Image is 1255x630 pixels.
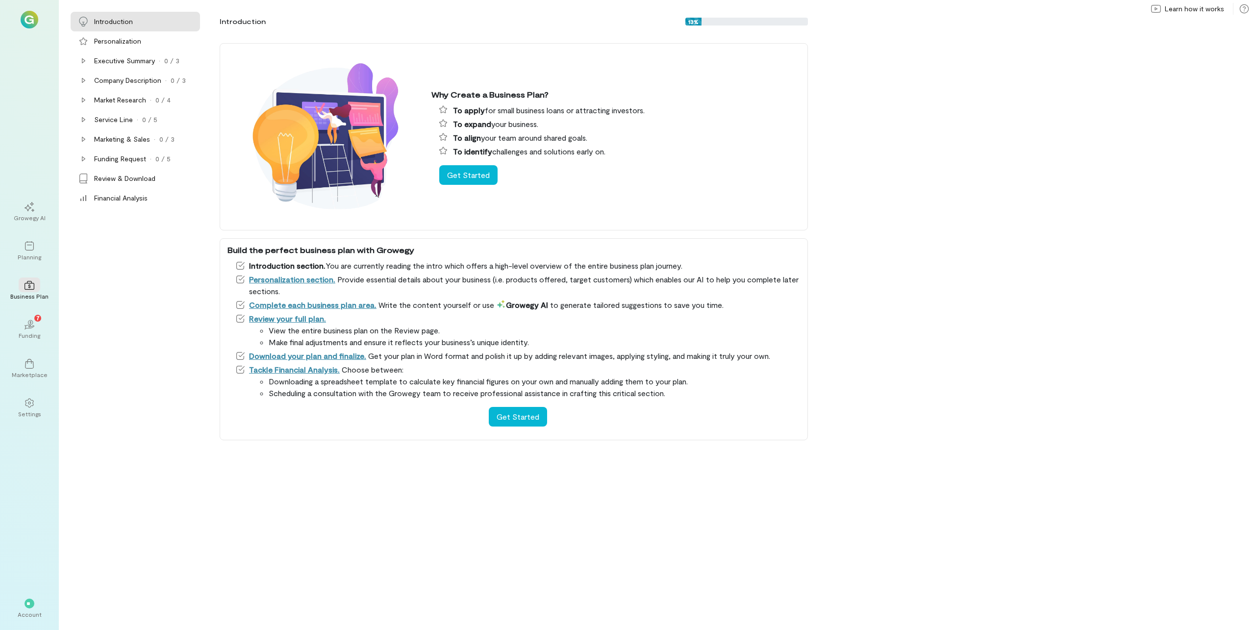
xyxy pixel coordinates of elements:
[220,17,266,26] div: Introduction
[12,371,48,378] div: Marketplace
[18,410,41,418] div: Settings
[235,299,800,311] li: Write the content yourself or use to generate tailored suggestions to save you time.
[36,313,40,322] span: 7
[12,194,47,229] a: Growegy AI
[227,49,424,225] img: Why create a business plan
[249,300,376,309] a: Complete each business plan area.
[164,56,179,66] div: 0 / 3
[142,115,157,125] div: 0 / 5
[14,214,46,222] div: Growegy AI
[94,193,148,203] div: Financial Analysis
[94,36,141,46] div: Personalization
[171,76,186,85] div: 0 / 3
[249,314,326,323] a: Review your full plan.
[94,76,161,85] div: Company Description
[439,165,498,185] button: Get Started
[12,351,47,386] a: Marketplace
[235,274,800,297] li: Provide essential details about your business (i.e. products offered, target customers) which ena...
[1165,4,1224,14] span: Learn how it works
[453,147,492,156] span: To identify
[154,134,155,144] div: ·
[439,118,800,130] li: your business.
[453,119,491,128] span: To expand
[269,376,800,387] li: Downloading a spreadsheet template to calculate key financial figures on your own and manually ad...
[18,253,41,261] div: Planning
[453,105,485,115] span: To apply
[431,89,800,101] div: Why Create a Business Plan?
[19,331,40,339] div: Funding
[94,115,133,125] div: Service Line
[155,154,171,164] div: 0 / 5
[155,95,171,105] div: 0 / 4
[269,387,800,399] li: Scheduling a consultation with the Growegy team to receive professional assistance in crafting th...
[249,365,340,374] a: Tackle Financial Analysis.
[94,17,133,26] div: Introduction
[159,56,160,66] div: ·
[12,233,47,269] a: Planning
[249,261,326,270] span: Introduction section.
[496,300,548,309] span: Growegy AI
[94,56,155,66] div: Executive Summary
[12,390,47,426] a: Settings
[235,260,800,272] li: You are currently reading the intro which offers a high-level overview of the entire business pla...
[94,154,146,164] div: Funding Request
[269,325,800,336] li: View the entire business plan on the Review page.
[439,132,800,144] li: your team around shared goals.
[150,154,151,164] div: ·
[12,273,47,308] a: Business Plan
[94,174,155,183] div: Review & Download
[159,134,175,144] div: 0 / 3
[235,350,800,362] li: Get your plan in Word format and polish it up by adding relevant images, applying styling, and ma...
[489,407,547,427] button: Get Started
[439,104,800,116] li: for small business loans or attracting investors.
[165,76,167,85] div: ·
[227,244,800,256] div: Build the perfect business plan with Growegy
[150,95,151,105] div: ·
[269,336,800,348] li: Make final adjustments and ensure it reflects your business’s unique identity.
[137,115,138,125] div: ·
[249,351,366,360] a: Download your plan and finalize.
[235,364,800,399] li: Choose between:
[12,312,47,347] a: Funding
[453,133,481,142] span: To align
[94,95,146,105] div: Market Research
[249,275,335,284] a: Personalization section.
[10,292,49,300] div: Business Plan
[18,610,42,618] div: Account
[439,146,800,157] li: challenges and solutions early on.
[94,134,150,144] div: Marketing & Sales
